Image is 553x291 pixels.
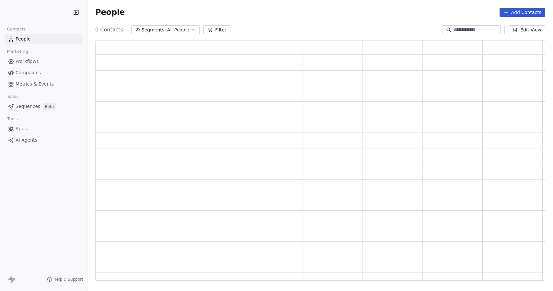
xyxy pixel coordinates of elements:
span: Tools [5,114,20,124]
span: Campaigns [16,69,41,76]
span: Sequences [16,103,40,110]
span: Beta [43,103,56,110]
a: SequencesBeta [5,101,82,112]
button: Edit View [509,25,545,34]
a: Help & Support [47,277,83,282]
span: Apps [16,125,27,132]
span: Help & Support [53,277,83,282]
span: Sales [5,92,21,101]
span: Workflows [16,58,39,65]
span: AI Agents [16,137,37,144]
span: Segments: [142,27,166,33]
span: All People [167,27,189,33]
button: Add Contacts [500,8,545,17]
span: Marketing [4,47,31,56]
span: Metrics & Events [16,81,54,87]
a: Campaigns [5,67,82,78]
span: 0 Contacts [95,26,123,34]
a: Apps [5,123,82,134]
button: Filter [203,25,230,34]
span: People [95,7,125,17]
a: AI Agents [5,135,82,145]
span: People [16,36,31,42]
span: Contacts [4,24,29,34]
a: People [5,34,82,44]
a: Metrics & Events [5,79,82,89]
a: Workflows [5,56,82,67]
